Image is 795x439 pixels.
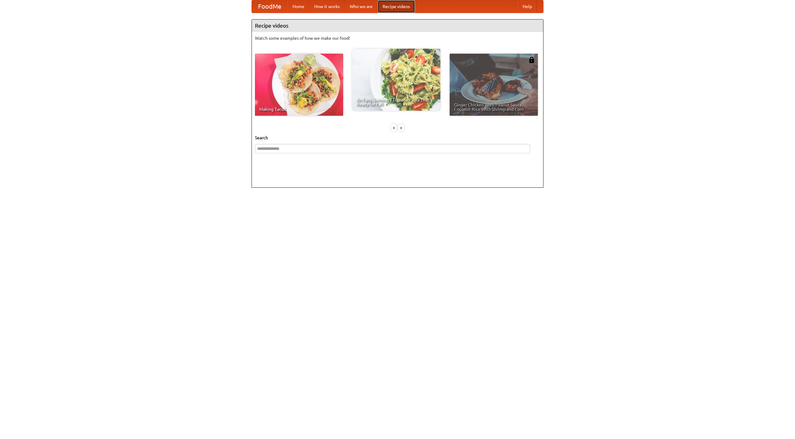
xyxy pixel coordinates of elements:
a: Who we are [345,0,378,13]
div: » [398,124,404,132]
a: An Easy, Summery Tomato Pasta That's Ready for Fall [352,49,440,111]
span: An Easy, Summery Tomato Pasta That's Ready for Fall [357,98,436,106]
a: Home [288,0,309,13]
h4: Recipe videos [252,20,543,32]
a: FoodMe [252,0,288,13]
img: 483408.png [529,57,535,63]
a: Recipe videos [378,0,415,13]
h5: Search [255,135,540,141]
a: How it works [309,0,345,13]
div: « [391,124,397,132]
p: Watch some examples of how we make our food! [255,35,540,41]
span: Making Tacos [259,107,339,111]
a: Making Tacos [255,54,343,116]
a: Help [518,0,537,13]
